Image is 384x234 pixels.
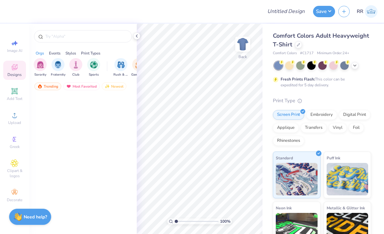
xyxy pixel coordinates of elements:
img: Game Day Image [135,61,143,68]
div: Orgs [36,50,44,56]
img: Puff Ink [327,163,368,195]
img: Back [236,38,249,51]
span: Game Day [131,72,146,77]
div: Transfers [301,123,327,133]
span: Sports [89,72,99,77]
span: Add Text [7,96,22,101]
div: Rhinestones [273,136,304,146]
span: Neon Ink [276,204,292,211]
input: Try "Alpha" [45,33,128,40]
div: filter for Sorority [34,58,47,77]
div: This color can be expedited for 5 day delivery. [281,76,360,88]
span: Comfort Colors [273,51,297,56]
span: Clipart & logos [3,168,26,179]
span: # C1717 [300,51,314,56]
span: Image AI [7,48,22,53]
div: Digital Print [339,110,370,120]
span: RR [357,8,363,15]
div: filter for Club [69,58,82,77]
span: Decorate [7,197,22,203]
img: trending.gif [37,84,42,89]
img: Rachel Rothman [365,5,378,18]
img: Newest.gif [105,84,110,89]
div: Foil [349,123,364,133]
span: Club [72,72,79,77]
img: Sorority Image [37,61,44,68]
strong: Need help? [24,214,47,220]
div: Print Type [273,97,371,105]
div: Screen Print [273,110,304,120]
div: Most Favorited [63,82,100,90]
button: filter button [51,58,65,77]
button: filter button [69,58,82,77]
button: filter button [131,58,146,77]
div: filter for Rush & Bid [113,58,128,77]
span: Designs [7,72,22,77]
img: most_fav.gif [66,84,71,89]
div: filter for Game Day [131,58,146,77]
button: filter button [113,58,128,77]
button: Save [313,6,335,17]
span: Greek [10,144,20,149]
div: Vinyl [329,123,347,133]
img: Standard [276,163,318,195]
span: Standard [276,154,293,161]
span: Comfort Colors Adult Heavyweight T-Shirt [273,32,369,48]
span: Fraternity [51,72,65,77]
span: Rush & Bid [113,72,128,77]
div: Trending [34,82,61,90]
img: Rush & Bid Image [117,61,125,68]
div: filter for Sports [87,58,100,77]
button: filter button [34,58,47,77]
span: Upload [8,120,21,125]
span: 100 % [220,218,230,224]
div: Styles [65,50,76,56]
input: Untitled Design [262,5,310,18]
span: Sorority [34,72,46,77]
span: Metallic & Glitter Ink [327,204,365,211]
div: Print Types [81,50,100,56]
img: Fraternity Image [54,61,62,68]
div: Events [49,50,61,56]
div: filter for Fraternity [51,58,65,77]
button: filter button [87,58,100,77]
div: Newest [102,82,126,90]
strong: Fresh Prints Flash: [281,77,315,82]
img: Club Image [72,61,79,68]
div: Back [239,54,247,60]
img: Sports Image [90,61,98,68]
a: RR [357,5,378,18]
div: Applique [273,123,299,133]
span: Minimum Order: 24 + [317,51,349,56]
div: Embroidery [306,110,337,120]
span: Puff Ink [327,154,340,161]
